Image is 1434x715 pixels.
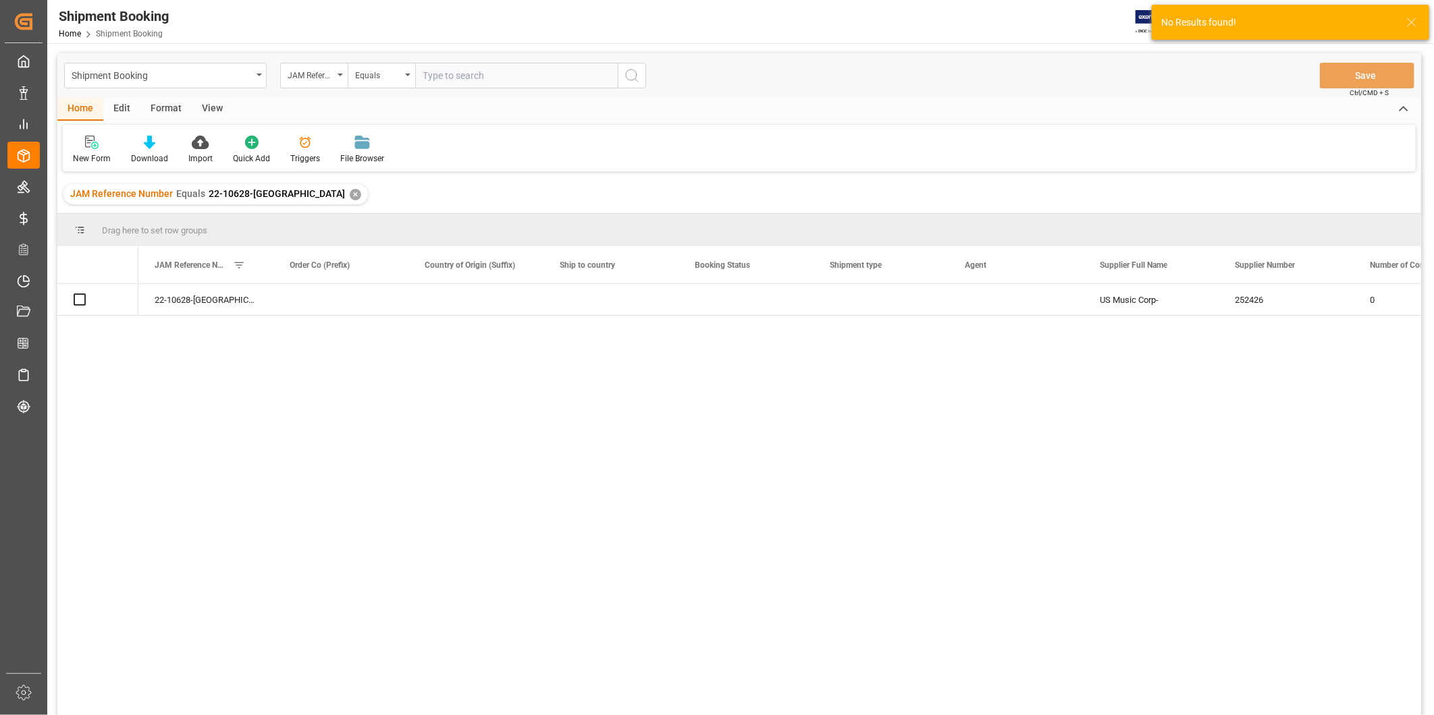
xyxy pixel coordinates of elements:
div: JAM Reference Number [288,66,334,82]
span: Supplier Number [1235,260,1295,270]
span: Order Co (Prefix) [290,260,350,270]
span: Country of Origin (Suffix) [425,260,515,270]
div: Format [140,98,192,121]
span: Shipment type [830,260,882,270]
span: Drag here to set row groups [102,225,207,235]
button: Save [1320,63,1414,88]
span: JAM Reference Number [155,260,228,270]
span: Ctrl/CMD + S [1350,88,1389,98]
div: ✕ [350,189,361,200]
div: Quick Add [233,152,270,165]
div: File Browser [340,152,384,165]
div: Shipment Booking [72,66,252,83]
span: Agent [965,260,986,270]
div: Home [57,98,103,121]
button: open menu [64,63,267,88]
button: search button [618,63,646,88]
span: Supplier Full Name [1100,260,1167,270]
span: JAM Reference Number [70,188,173,199]
img: Exertis%20JAM%20-%20Email%20Logo.jpg_1722504956.jpg [1136,10,1182,34]
input: Type to search [415,63,618,88]
div: Shipment Booking [59,6,169,26]
div: New Form [73,152,111,165]
div: 22-10628-[GEOGRAPHIC_DATA] [138,284,273,315]
div: Triggers [290,152,320,165]
span: Equals [176,188,205,199]
div: View [192,98,233,121]
span: 22-10628-[GEOGRAPHIC_DATA] [209,188,345,199]
div: Press SPACE to select this row. [57,284,138,316]
div: No Results found! [1161,16,1393,30]
div: Download [131,152,168,165]
a: Home [59,29,81,38]
span: Booking Status [695,260,750,270]
div: Import [188,152,213,165]
div: Edit [103,98,140,121]
button: open menu [280,63,348,88]
div: US Music Corp- [1084,284,1219,315]
span: Ship to country [560,260,615,270]
div: Equals [355,66,401,82]
div: 252426 [1219,284,1354,315]
button: open menu [348,63,415,88]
